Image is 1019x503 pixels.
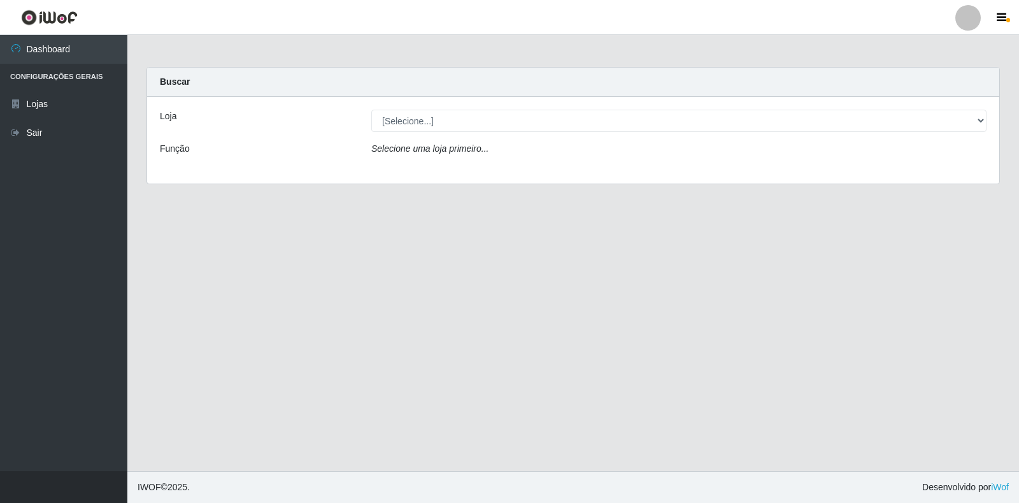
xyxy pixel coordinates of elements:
span: IWOF [138,482,161,492]
span: © 2025 . [138,481,190,494]
span: Desenvolvido por [922,481,1009,494]
a: iWof [991,482,1009,492]
i: Selecione uma loja primeiro... [371,143,488,154]
label: Função [160,142,190,156]
strong: Buscar [160,77,190,87]
label: Loja [160,110,176,123]
img: CoreUI Logo [21,10,78,26]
